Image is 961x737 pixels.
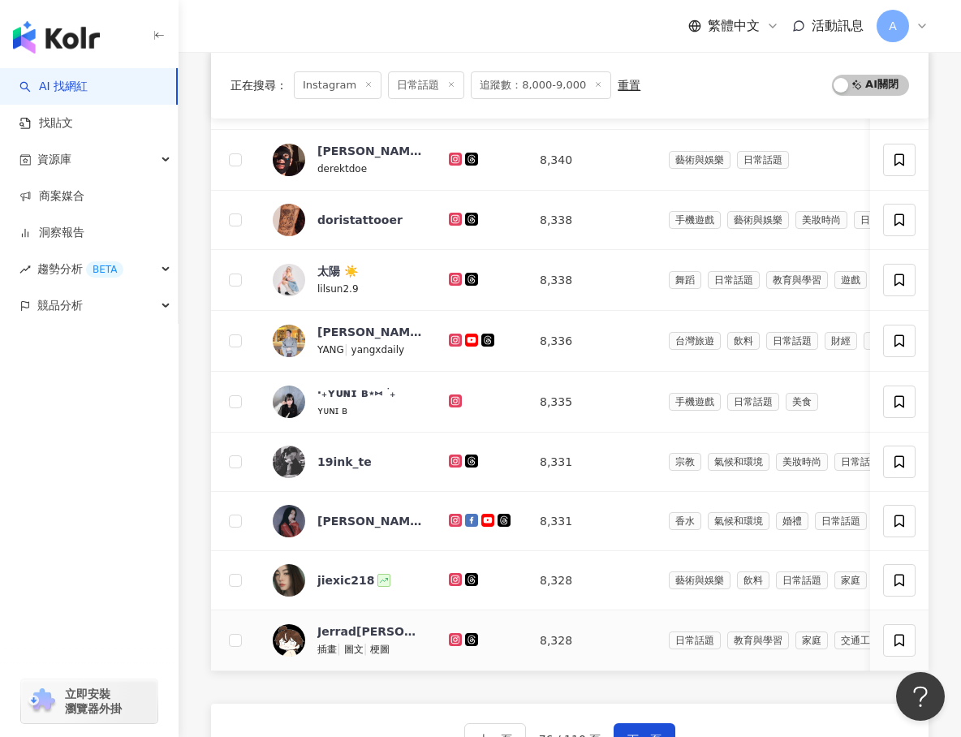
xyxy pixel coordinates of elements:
img: chrome extension [26,688,58,714]
a: 找貼文 [19,115,73,131]
span: 家庭 [834,571,867,589]
span: 立即安裝 瀏覽器外掛 [65,687,122,716]
span: 藝術與娛樂 [727,211,789,229]
img: KOL Avatar [273,144,305,176]
span: 圖文 [344,644,364,655]
a: 商案媒合 [19,188,84,205]
div: doristattooer [317,212,403,228]
span: 氣候和環境 [708,453,769,471]
td: 8,340 [527,130,656,191]
a: KOL AvatarJerrad[PERSON_NAME]插畫|圖文|梗圖 [273,623,423,657]
span: 交通工具 [834,631,886,649]
span: 日常話題 [669,631,721,649]
span: | [364,642,371,655]
span: 教育與學習 [766,271,828,289]
span: 遊戲 [834,271,867,289]
td: 8,328 [527,551,656,610]
span: | [344,343,351,356]
span: 教育與學習 [727,631,789,649]
span: 美妝時尚 [795,211,847,229]
span: A [889,17,897,35]
img: KOL Avatar [273,264,305,296]
span: 日常話題 [727,393,779,411]
div: [PERSON_NAME] [317,513,423,529]
a: KOL Avatar太陽 ☀️lilsun2.9 [273,263,423,297]
span: yangxdaily [351,344,405,356]
span: 台灣旅遊 [669,332,721,350]
a: KOL Avatarjiexic218 [273,564,423,597]
img: KOL Avatar [273,204,305,236]
span: 財經 [825,332,857,350]
span: 正在搜尋 ： [231,79,287,92]
span: 日常話題 [776,571,828,589]
span: 藝術與娛樂 [669,571,730,589]
div: [PERSON_NAME] [PERSON_NAME] [317,143,423,159]
span: 美食 [864,332,896,350]
div: [PERSON_NAME] [317,324,423,340]
td: 8,331 [527,433,656,492]
span: 日常話題 [737,151,789,169]
div: Jerrad[PERSON_NAME] [317,623,423,640]
span: 梗圖 [370,644,390,655]
span: 插畫 [317,644,337,655]
iframe: Help Scout Beacon - Open [896,672,945,721]
span: 日常話題 [854,211,906,229]
span: 舞蹈 [669,271,701,289]
span: 飲料 [727,332,760,350]
span: 香水 [669,512,701,530]
td: 8,331 [527,492,656,551]
a: 洞察報告 [19,225,84,241]
span: rise [19,264,31,275]
img: KOL Avatar [273,564,305,597]
td: 8,336 [527,311,656,372]
a: KOL Avatar[PERSON_NAME]YANG|yangxdaily [273,324,423,358]
div: ‧₊ʏᴜɴɪ ʙ⋆⑅ ࣪ ₊ [317,385,395,401]
span: 日常話題 [766,332,818,350]
span: 婚禮 [776,512,808,530]
div: jiexic218 [317,572,374,588]
a: KOL Avatardoristattooer [273,204,423,236]
div: 太陽 ☀️ [317,263,358,279]
span: 日常話題 [815,512,867,530]
span: 宗教 [669,453,701,471]
span: 美食 [786,393,818,411]
span: 追蹤數：8,000-9,000 [471,71,611,99]
div: BETA [86,261,123,278]
a: KOL Avatar‧₊ʏᴜɴɪ ʙ⋆⑅ ࣪ ₊ʏᴜɴɪ ʙ [273,385,423,419]
img: KOL Avatar [273,386,305,418]
td: 8,338 [527,191,656,250]
span: | [337,642,344,655]
span: 日常話題 [834,453,886,471]
span: 活動訊息 [812,18,864,33]
img: KOL Avatar [273,624,305,657]
span: 美妝時尚 [776,453,828,471]
span: lilsun2.9 [317,283,359,295]
a: KOL Avatar19ink_te [273,446,423,478]
span: 手機遊戲 [669,211,721,229]
span: 家庭 [795,631,828,649]
td: 8,328 [527,610,656,671]
span: 繁體中文 [708,17,760,35]
span: derektdoe [317,163,367,175]
a: KOL Avatar[PERSON_NAME] [273,505,423,537]
img: KOL Avatar [273,325,305,357]
td: 8,335 [527,372,656,433]
span: 趨勢分析 [37,251,123,287]
span: 氣候和環境 [708,512,769,530]
span: 競品分析 [37,287,83,324]
a: chrome extension立即安裝 瀏覽器外掛 [21,679,157,723]
img: KOL Avatar [273,505,305,537]
img: logo [13,21,100,54]
span: ʏᴜɴɪ ʙ [317,405,347,416]
div: 重置 [618,79,640,92]
td: 8,338 [527,250,656,311]
a: KOL Avatar[PERSON_NAME] [PERSON_NAME]derektdoe [273,143,423,177]
span: 飲料 [737,571,769,589]
img: KOL Avatar [273,446,305,478]
span: 藝術與娛樂 [669,151,730,169]
span: 手機遊戲 [669,393,721,411]
div: 19ink_te [317,454,372,470]
a: searchAI 找網紅 [19,79,88,95]
span: YANG [317,344,344,356]
span: Instagram [294,71,381,99]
